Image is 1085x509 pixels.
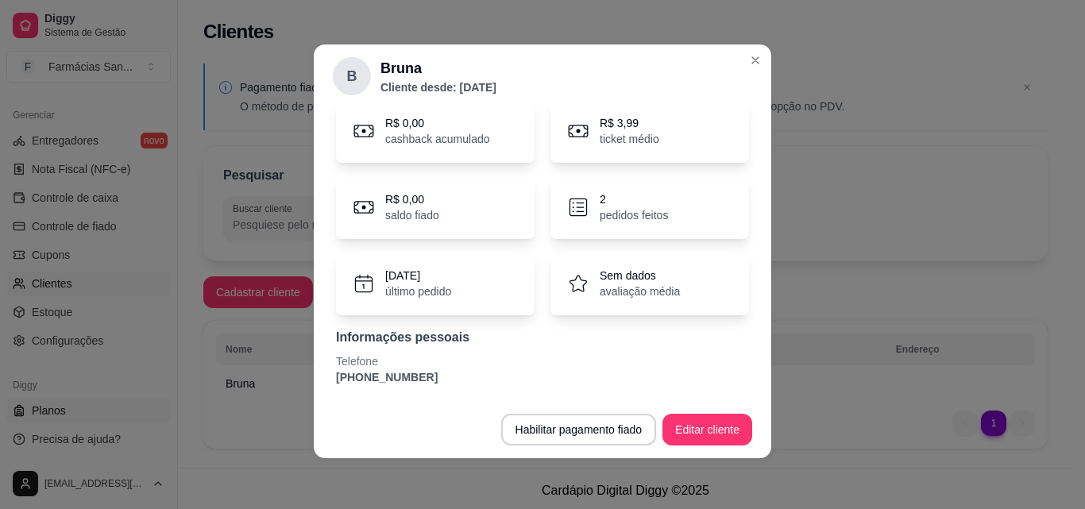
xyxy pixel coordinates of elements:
p: [PHONE_NUMBER] [336,369,749,385]
p: [DATE] [385,268,451,283]
p: ticket médio [600,131,659,147]
p: R$ 0,00 [385,191,439,207]
p: R$ 3,99 [600,115,659,131]
button: Close [743,48,768,73]
button: Editar cliente [662,414,752,445]
div: B [333,57,371,95]
p: Telefone [336,353,749,369]
p: avaliação média [600,283,680,299]
p: pedidos feitos [600,207,668,223]
p: 2 [600,191,668,207]
h2: Bruna [380,57,496,79]
p: Sem dados [600,268,680,283]
p: R$ 0,00 [385,115,490,131]
p: saldo fiado [385,207,439,223]
button: Habilitar pagamento fiado [501,414,657,445]
p: cashback acumulado [385,131,490,147]
p: último pedido [385,283,451,299]
p: Cliente desde: [DATE] [380,79,496,95]
p: Informações pessoais [336,328,749,347]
